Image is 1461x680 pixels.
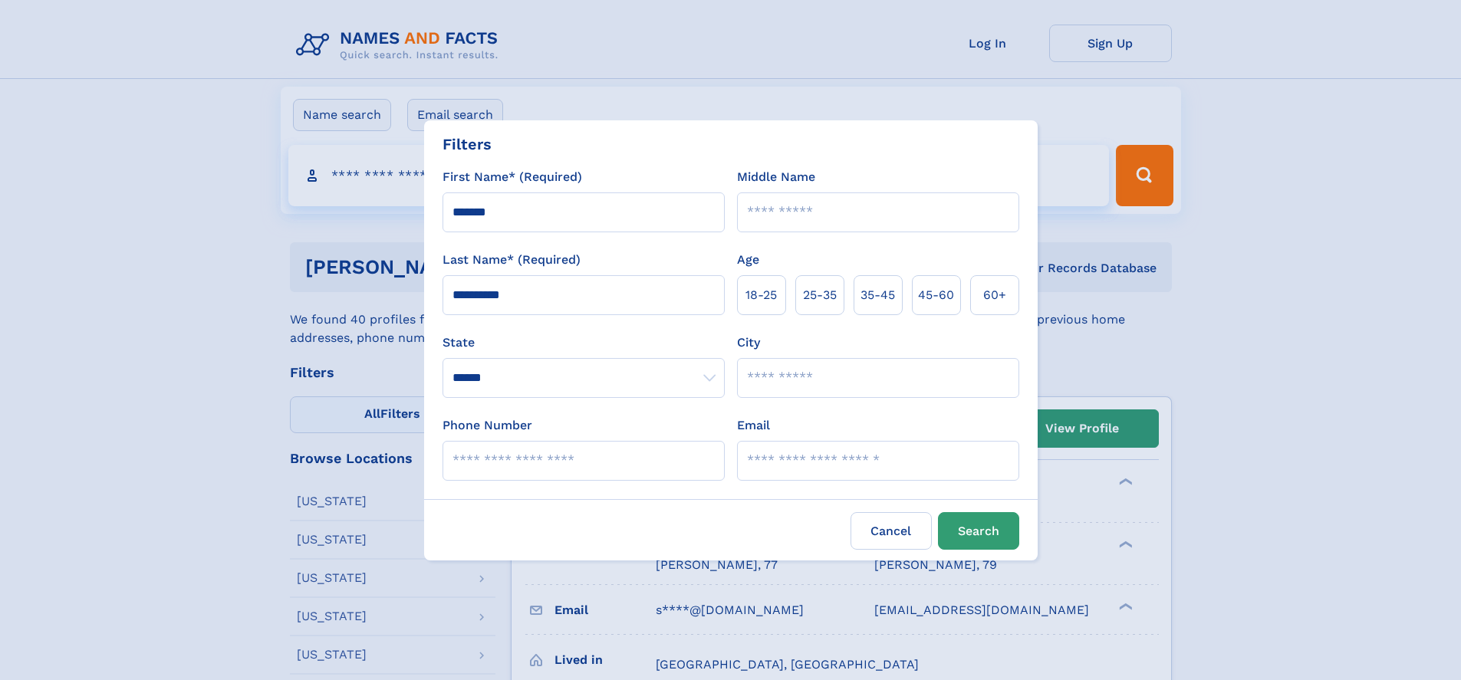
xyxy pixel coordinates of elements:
[851,512,932,550] label: Cancel
[737,416,770,435] label: Email
[443,251,581,269] label: Last Name* (Required)
[983,286,1006,304] span: 60+
[745,286,777,304] span: 18‑25
[443,133,492,156] div: Filters
[443,168,582,186] label: First Name* (Required)
[918,286,954,304] span: 45‑60
[803,286,837,304] span: 25‑35
[737,168,815,186] label: Middle Name
[938,512,1019,550] button: Search
[443,416,532,435] label: Phone Number
[860,286,895,304] span: 35‑45
[737,333,760,352] label: City
[737,251,759,269] label: Age
[443,333,725,352] label: State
